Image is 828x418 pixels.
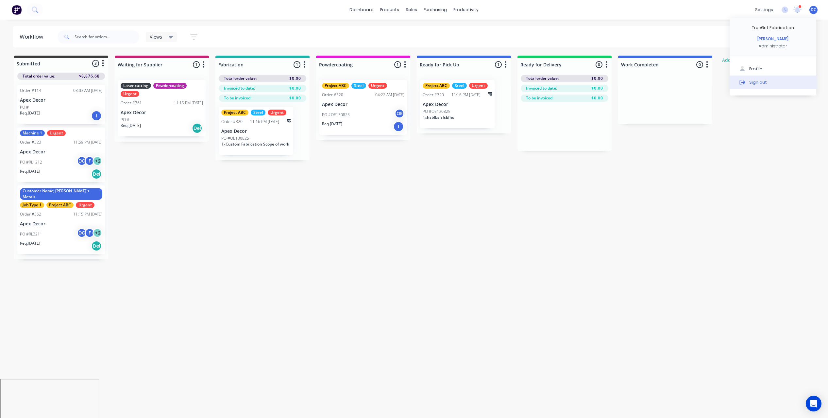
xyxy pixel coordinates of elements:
[289,85,301,91] span: $0.00
[322,102,404,107] p: Apex Decor
[20,130,45,136] div: Machine 1
[121,123,141,129] p: Req. [DATE]
[121,100,142,106] div: Order #361
[423,83,450,89] div: Project ABC
[17,185,105,254] div: Customer Name; [PERSON_NAME]'s MetalsJob Type 1Project ABCUrgentOrder #36211:15 PM [DATE]Apex Dec...
[289,95,301,101] span: $0.00
[375,92,404,98] div: 04:22 AM [DATE]
[73,139,102,145] div: 11:59 PM [DATE]
[174,100,203,106] div: 11:15 PM [DATE]
[322,112,350,118] p: PO #OE130825
[17,85,105,124] div: Order #11403:03 AM [DATE]Apex DecorPO #Req.[DATE]I
[368,83,387,89] div: Urgent
[221,119,243,125] div: Order #320
[192,123,202,133] div: Del
[73,88,102,94] div: 03:03 AM [DATE]
[322,92,343,98] div: Order #320
[47,130,66,136] div: Urgent
[219,107,293,155] div: Project ABCSteelUrgentOrder #32011:16 PM [DATE]Apex DecorPO #OE1308251xCustom Fabrication Scope o...
[420,80,495,128] div: Project ABCSteelUrgentOrder #32011:16 PM [DATE]Apex DecorPO #OE1308251xhsbfbsfsfsbfhs
[93,228,102,238] div: + 2
[322,121,342,127] p: Req. [DATE]
[121,110,203,115] p: Apex Decor
[420,5,450,15] div: purchasing
[393,121,404,132] div: I
[75,30,139,44] input: Search for orders...
[20,149,102,155] p: Apex Decor
[526,85,557,91] span: Invoiced to date:
[423,109,450,114] p: PO #OE130825
[77,156,87,166] div: DC
[224,95,251,101] span: To be invoiced:
[423,114,427,120] span: 1 x
[76,202,94,208] div: Urgent
[730,62,816,76] button: Profile
[20,88,41,94] div: Order #114
[224,76,257,81] span: Total order value:
[91,111,102,121] div: I
[20,231,42,237] p: PO #RL3211
[23,73,55,79] span: Total order value:
[806,396,821,411] div: Open Intercom Messenger
[20,97,102,103] p: Apex Decor
[591,76,603,81] span: $0.00
[46,202,74,208] div: Project ABC
[150,33,162,40] span: Views
[17,128,105,182] div: Machine 1UrgentOrder #32311:59 PM [DATE]Apex DecorPO #RL1212DCF+2Req.[DATE]Del
[20,104,29,110] p: PO #
[221,129,291,134] p: Apex Decor
[395,109,404,118] div: OE
[73,211,102,217] div: 11:15 PM [DATE]
[20,159,42,165] p: PO #RL1212
[752,25,794,31] div: TrueGrit Fabrication
[526,95,553,101] span: To be invoiced:
[469,83,488,89] div: Urgent
[289,76,301,81] span: $0.00
[719,56,767,64] button: Add status column
[377,5,402,15] div: products
[427,114,454,120] span: hsbfbsfsfsbfhs
[759,43,787,49] div: Administrator
[91,169,102,179] div: Del
[319,80,407,135] div: Project ABCSteelUrgentOrder #32004:22 AM [DATE]Apex DecorPO #OE130825OEReq.[DATE]I
[221,141,226,147] span: 1 x
[118,80,206,136] div: Laser cuttingPowdercoatingUrgentOrder #36111:15 PM [DATE]Apex DecorPO #Req.[DATE]Del
[423,102,492,107] p: Apex Decor
[423,92,444,98] div: Order #320
[811,7,816,13] span: DC
[351,83,366,89] div: Steel
[268,110,286,115] div: Urgent
[20,221,102,227] p: Apex Decor
[85,228,94,238] div: F
[591,85,603,91] span: $0.00
[224,85,255,91] span: Invoiced to date:
[121,117,129,123] p: PO #
[526,76,559,81] span: Total order value:
[752,5,776,15] div: settings
[450,5,482,15] div: productivity
[20,202,44,208] div: Job Type 1
[346,5,377,15] a: dashboard
[85,156,94,166] div: F
[91,241,102,251] div: Del
[77,228,87,238] div: DC
[20,139,41,145] div: Order #323
[452,83,467,89] div: Steel
[250,119,279,125] div: 11:16 PM [DATE]
[121,83,151,89] div: Laser cutting
[251,110,265,115] div: Steel
[153,83,187,89] div: Powdercoating
[121,91,139,97] div: Urgent
[20,33,46,41] div: Workflow
[20,240,40,246] p: Req. [DATE]
[20,188,102,200] div: Customer Name; [PERSON_NAME]'s Metals
[12,5,22,15] img: Factory
[749,66,762,72] div: Profile
[20,110,40,116] p: Req. [DATE]
[221,135,249,141] p: PO #OE130825
[402,5,420,15] div: sales
[322,83,349,89] div: Project ABC
[591,95,603,101] span: $0.00
[730,76,816,89] button: Sign out
[20,211,41,217] div: Order #362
